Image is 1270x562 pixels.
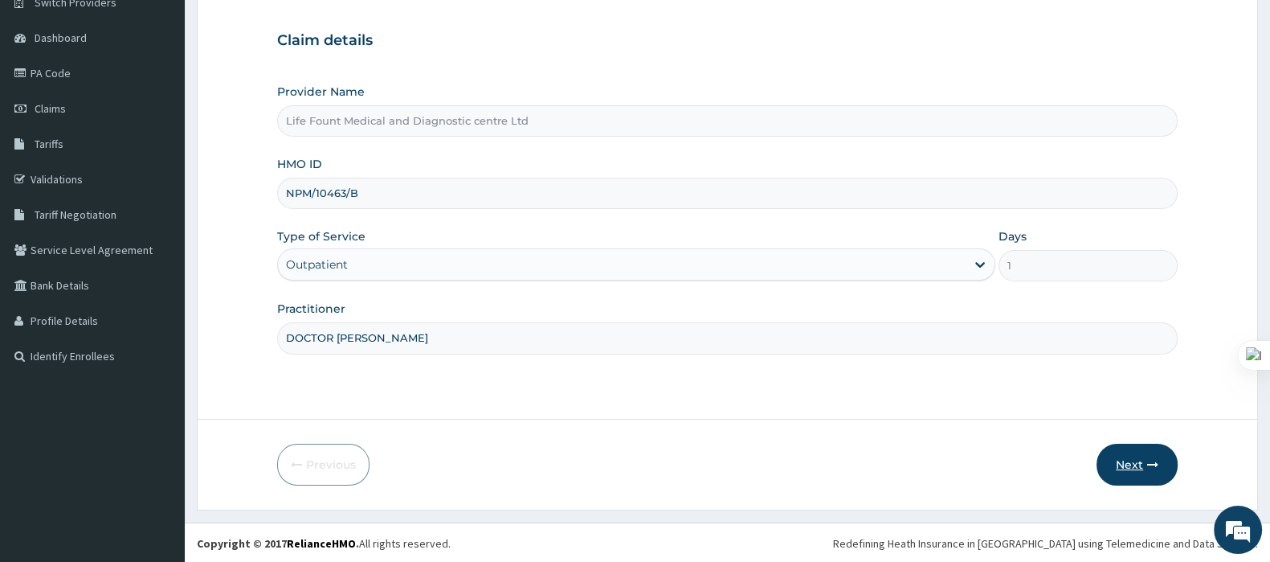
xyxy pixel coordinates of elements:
input: Enter Name [277,322,1178,354]
span: Claims [35,101,66,116]
div: Outpatient [286,256,348,273]
label: HMO ID [277,156,322,172]
span: Tariff Negotiation [35,207,116,222]
span: Dashboard [35,31,87,45]
input: Enter HMO ID [277,178,1178,209]
textarea: Type your message and hit 'Enter' [8,384,306,440]
label: Days [998,228,1027,244]
strong: Copyright © 2017 . [197,536,359,551]
button: Previous [277,444,370,486]
label: Type of Service [277,228,365,244]
label: Provider Name [277,84,365,100]
button: Next [1096,444,1178,486]
a: RelianceHMO [287,536,356,551]
h3: Claim details [277,32,1178,50]
div: Redefining Heath Insurance in [GEOGRAPHIC_DATA] using Telemedicine and Data Science! [833,535,1258,552]
div: Chat with us now [84,90,270,111]
span: Tariffs [35,137,63,151]
span: We're online! [93,174,222,337]
div: Minimize live chat window [263,8,302,47]
img: d_794563401_company_1708531726252_794563401 [30,80,65,121]
label: Practitioner [277,301,345,317]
